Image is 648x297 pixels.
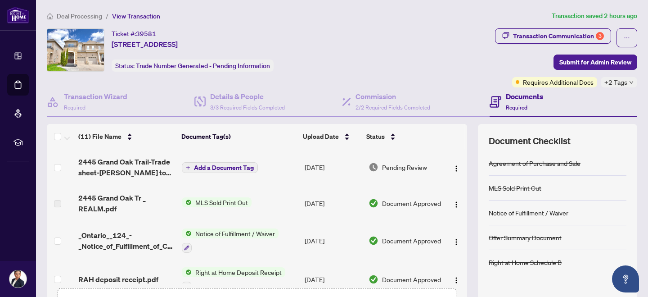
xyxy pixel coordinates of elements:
[369,236,378,246] img: Document Status
[136,30,156,38] span: 39581
[382,162,427,172] span: Pending Review
[489,233,562,242] div: Offer Summary Document
[629,80,634,85] span: down
[489,183,541,193] div: MLS Sold Print Out
[369,274,378,284] img: Document Status
[182,197,252,207] button: Status IconMLS Sold Print Out
[369,162,378,172] img: Document Status
[449,196,463,210] button: Logo
[192,267,285,277] span: Right at Home Deposit Receipt
[112,12,160,20] span: View Transaction
[449,272,463,287] button: Logo
[453,238,460,246] img: Logo
[449,160,463,174] button: Logo
[9,270,27,288] img: Profile Icon
[363,124,442,149] th: Status
[75,124,177,149] th: (11) File Name
[47,29,104,71] img: IMG-W12137606_1.jpg
[303,132,339,142] span: Upload Date
[78,192,174,214] span: 2445 Grand Oak Tr _ REALM.pdf
[553,55,637,70] button: Submit for Admin Review
[192,228,279,238] span: Notice of Fulfillment / Waiver
[604,77,627,87] span: +2 Tags
[182,267,285,292] button: Status IconRight at Home Deposit Receipt
[136,62,270,70] span: Trade Number Generated - Pending Information
[506,104,527,111] span: Required
[182,197,192,207] img: Status Icon
[301,149,365,185] td: [DATE]
[355,104,430,111] span: 2/2 Required Fields Completed
[453,165,460,172] img: Logo
[182,162,258,173] button: Add a Document Tag
[78,132,121,142] span: (11) File Name
[449,233,463,248] button: Logo
[192,197,252,207] span: MLS Sold Print Out
[489,208,568,218] div: Notice of Fulfillment / Waiver
[112,39,178,50] span: [STREET_ADDRESS]
[78,274,158,285] span: RAH deposit receipt.pdf
[112,28,156,39] div: Ticket #:
[382,198,441,208] span: Document Approved
[210,104,285,111] span: 3/3 Required Fields Completed
[506,91,543,102] h4: Documents
[489,257,562,267] div: Right at Home Schedule B
[523,77,594,87] span: Requires Additional Docs
[366,132,385,142] span: Status
[612,265,639,292] button: Open asap
[64,104,85,111] span: Required
[112,59,274,72] div: Status:
[355,91,430,102] h4: Commission
[382,236,441,246] span: Document Approved
[369,198,378,208] img: Document Status
[489,135,571,147] span: Document Checklist
[301,185,365,221] td: [DATE]
[453,277,460,284] img: Logo
[489,158,580,168] div: Agreement of Purchase and Sale
[552,11,637,21] article: Transaction saved 2 hours ago
[301,221,365,260] td: [DATE]
[78,230,174,251] span: _Ontario__124_-_Notice_of_Fulfillment_of_Condition.pdf
[182,228,192,238] img: Status Icon
[186,165,190,170] span: plus
[495,28,611,44] button: Transaction Communication3
[559,55,631,69] span: Submit for Admin Review
[78,156,174,178] span: 2445 Grand Oak Trail-Trade sheet-[PERSON_NAME] to review.pdf
[64,91,127,102] h4: Transaction Wizard
[47,13,53,19] span: home
[596,32,604,40] div: 3
[453,201,460,208] img: Logo
[182,267,192,277] img: Status Icon
[182,228,279,253] button: Status IconNotice of Fulfillment / Waiver
[513,29,604,43] div: Transaction Communication
[7,7,29,23] img: logo
[178,124,299,149] th: Document Tag(s)
[210,91,285,102] h4: Details & People
[624,35,630,41] span: ellipsis
[57,12,102,20] span: Deal Processing
[106,11,108,21] li: /
[194,164,254,171] span: Add a Document Tag
[299,124,363,149] th: Upload Date
[382,274,441,284] span: Document Approved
